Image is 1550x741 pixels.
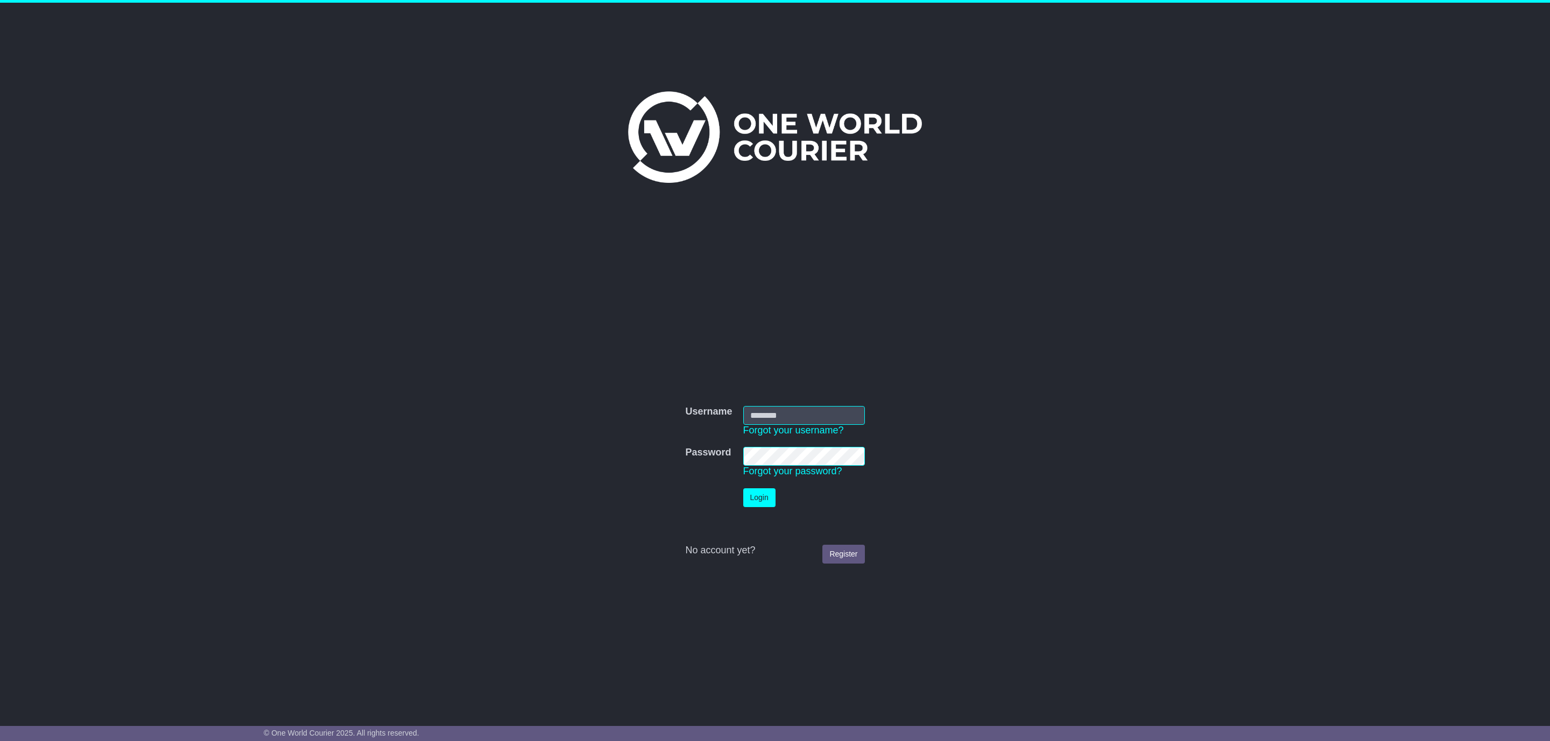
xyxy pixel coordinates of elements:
[685,406,732,418] label: Username
[743,466,842,476] a: Forgot your password?
[822,545,864,564] a: Register
[743,425,844,436] a: Forgot your username?
[264,729,419,737] span: © One World Courier 2025. All rights reserved.
[685,545,864,557] div: No account yet?
[743,488,776,507] button: Login
[685,447,731,459] label: Password
[628,91,922,183] img: One World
